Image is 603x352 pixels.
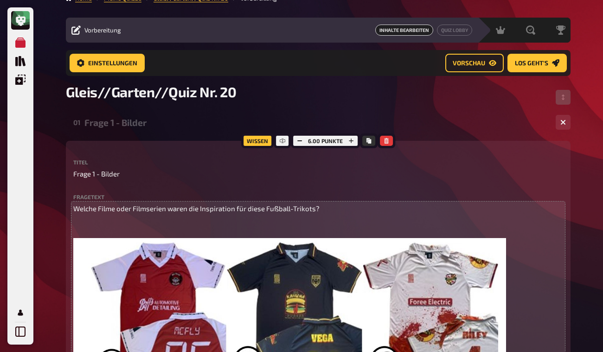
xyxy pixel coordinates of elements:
[375,25,433,36] span: Inhalte Bearbeiten
[70,54,145,72] a: Einstellungen
[515,60,548,67] span: Los geht's
[437,25,472,36] a: Quiz Lobby
[11,70,30,89] a: Einblendungen
[291,133,360,148] div: 6.00 Punkte
[445,54,504,72] a: Vorschau
[362,136,375,146] button: Kopieren
[73,194,563,200] label: Fragetext
[84,26,121,34] span: Vorbereitung
[73,204,320,213] span: Welche Filme oder Filmserien waren die Inspiration für diese Fußball-Trikots?
[11,52,30,70] a: Quiz Sammlung
[11,33,30,52] a: Meine Quizze
[556,90,571,105] button: Reihenfolge anpassen
[73,169,120,179] span: Frage 1 - Bilder
[73,159,563,165] label: Titel
[66,83,236,100] span: Gleis//Garten//Quiz Nr. 20
[73,118,81,126] div: 01
[84,117,548,128] div: Frage 1 - Bilder
[507,54,567,72] a: Los geht's
[11,303,30,322] a: Mein Konto
[88,60,137,67] span: Einstellungen
[241,133,274,148] div: Wissen
[453,60,485,67] span: Vorschau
